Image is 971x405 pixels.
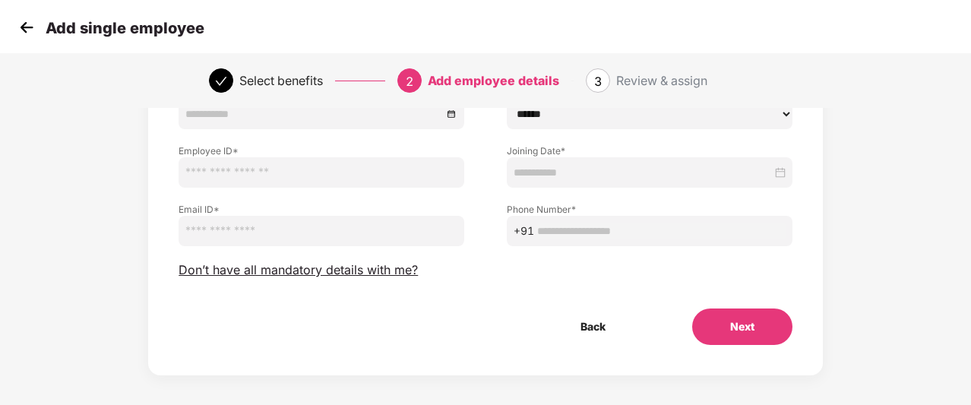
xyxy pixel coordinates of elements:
label: Email ID [179,203,464,216]
p: Add single employee [46,19,204,37]
label: Employee ID [179,144,464,157]
span: check [215,75,227,87]
div: Select benefits [239,68,323,93]
button: Next [692,308,792,345]
span: 3 [594,74,602,89]
span: 2 [406,74,413,89]
div: Add employee details [428,68,559,93]
img: svg+xml;base64,PHN2ZyB4bWxucz0iaHR0cDovL3d3dy53My5vcmcvMjAwMC9zdmciIHdpZHRoPSIzMCIgaGVpZ2h0PSIzMC... [15,16,38,39]
div: Review & assign [616,68,707,93]
label: Phone Number [507,203,792,216]
span: +91 [514,223,534,239]
label: Joining Date [507,144,792,157]
span: Don’t have all mandatory details with me? [179,262,418,278]
button: Back [542,308,644,345]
